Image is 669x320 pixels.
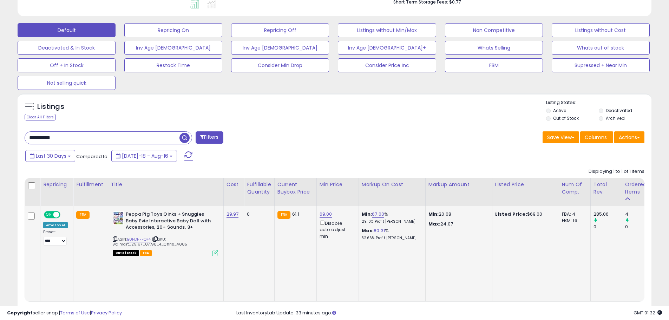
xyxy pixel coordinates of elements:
[91,309,122,316] a: Privacy Policy
[247,211,269,217] div: 0
[338,23,436,37] button: Listings without Min/Max
[625,211,654,217] div: 4
[562,181,588,196] div: Num of Comp.
[36,152,66,159] span: Last 30 Days
[231,41,329,55] button: Inv Age [DEMOGRAPHIC_DATA]
[227,211,239,218] a: 29.97
[362,227,374,234] b: Max:
[320,181,356,188] div: Min Price
[124,58,222,72] button: Restock Time
[76,181,105,188] div: Fulfillment
[320,211,332,218] a: 69.00
[231,23,329,37] button: Repricing Off
[585,134,607,141] span: Columns
[552,23,650,37] button: Listings without Cost
[18,58,116,72] button: Off + In Stock
[37,102,64,112] h5: Listings
[428,221,487,227] p: 24.07
[593,181,619,196] div: Total Rev.
[445,58,543,72] button: FBM
[113,211,218,255] div: ASIN:
[43,181,70,188] div: Repricing
[124,41,222,55] button: Inv Age [DEMOGRAPHIC_DATA]
[140,250,152,256] span: FBA
[7,309,33,316] strong: Copyright
[562,217,585,224] div: FBM: 16
[362,228,420,241] div: %
[593,211,622,217] div: 285.06
[606,107,632,113] label: Deactivated
[428,221,441,227] strong: Max:
[113,250,139,256] span: All listings that are currently out of stock and unavailable for purchase on Amazon
[362,211,372,217] b: Min:
[126,211,211,233] b: Peppa Pig Toys Oinks + Snuggles Baby Evie Interactive Baby Doll with Accessories, 20+ Sounds, 3+
[552,58,650,72] button: Supressed + Near Min
[580,131,613,143] button: Columns
[111,150,177,162] button: [DATE]-18 - Aug-16
[495,211,527,217] b: Listed Price:
[25,114,56,120] div: Clear All Filters
[495,181,556,188] div: Listed Price
[625,224,654,230] div: 0
[231,58,329,72] button: Consider Min Drop
[495,211,553,217] div: $69.00
[445,23,543,37] button: Non Competitive
[196,131,223,144] button: Filters
[593,224,622,230] div: 0
[45,212,53,218] span: ON
[43,230,68,246] div: Preset:
[374,227,385,234] a: 80.31
[546,99,651,106] p: Listing States:
[362,181,422,188] div: Markup on Cost
[552,41,650,55] button: Whats out of stock
[553,107,566,113] label: Active
[277,211,290,219] small: FBA
[625,181,651,196] div: Ordered Items
[76,153,109,160] span: Compared to:
[362,211,420,224] div: %
[634,309,662,316] span: 2025-09-16 01:32 GMT
[553,115,579,121] label: Out of Stock
[614,131,644,143] button: Actions
[359,178,425,206] th: The percentage added to the cost of goods (COGS) that forms the calculator for Min & Max prices.
[59,212,71,218] span: OFF
[362,236,420,241] p: 32.66% Profit [PERSON_NAME]
[606,115,625,121] label: Archived
[76,211,89,219] small: FBA
[338,58,436,72] button: Consider Price Inc
[562,211,585,217] div: FBA: 4
[124,23,222,37] button: Repricing On
[320,219,353,240] div: Disable auto adjust min
[25,150,75,162] button: Last 30 Days
[277,181,314,196] div: Current Buybox Price
[113,236,187,247] span: | SKU: walmart_29.97_87.98_4_Chris_4885
[113,211,124,225] img: 41S8cEgch+L._SL40_.jpg
[445,41,543,55] button: Whats Selling
[236,310,662,316] div: Last InventoryLab Update: 33 minutes ago.
[338,41,436,55] button: Inv Age [DEMOGRAPHIC_DATA]+
[428,211,439,217] strong: Min:
[122,152,168,159] span: [DATE]-18 - Aug-16
[292,211,299,217] span: 61.1
[60,309,90,316] a: Terms of Use
[111,181,221,188] div: Title
[247,181,271,196] div: Fulfillable Quantity
[18,76,116,90] button: Not selling quick
[543,131,579,143] button: Save View
[589,168,644,175] div: Displaying 1 to 1 of 1 items
[428,181,489,188] div: Markup Amount
[18,41,116,55] button: Deactivated & In Stock
[372,211,384,218] a: 67.00
[362,219,420,224] p: 29.10% Profit [PERSON_NAME]
[7,310,122,316] div: seller snap | |
[428,211,487,217] p: 20.08
[227,181,241,188] div: Cost
[127,236,151,242] a: B0FDFFFQ74
[43,222,68,228] div: Amazon AI
[18,23,116,37] button: Default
